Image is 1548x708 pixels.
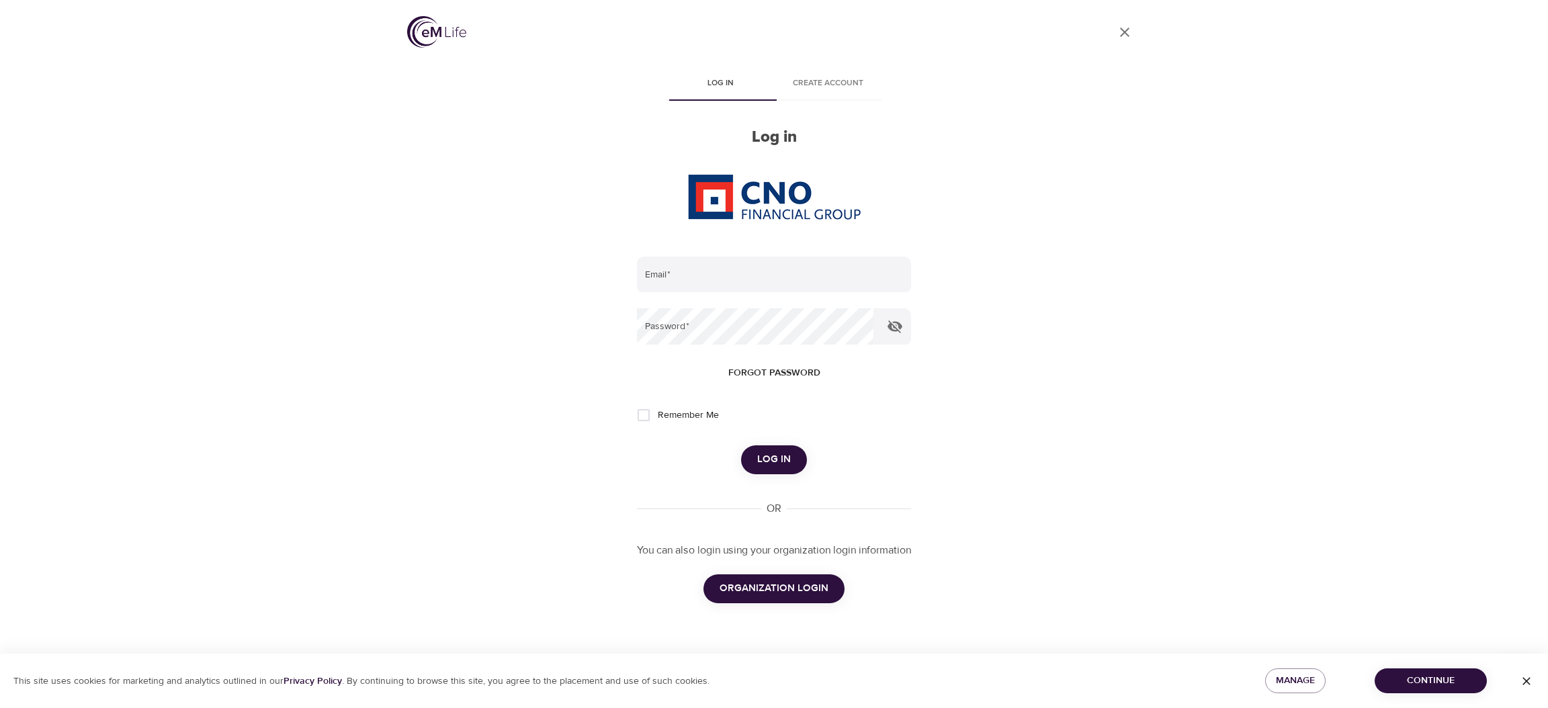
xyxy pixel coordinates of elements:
button: Manage [1265,668,1326,693]
button: Forgot password [723,361,826,386]
img: logo [407,16,466,48]
div: disabled tabs example [637,69,911,101]
a: Privacy Policy [284,675,342,687]
button: Continue [1375,668,1487,693]
span: Remember Me [658,408,719,423]
p: You can also login using your organization login information [637,543,911,558]
span: Forgot password [728,365,820,382]
h2: Log in [637,128,911,147]
a: close [1109,16,1141,48]
img: CNO%20logo.png [687,174,861,220]
span: Continue [1385,672,1476,689]
button: ORGANIZATION LOGIN [703,574,845,603]
div: OR [761,501,787,517]
span: Log in [757,451,791,468]
span: Create account [782,77,873,91]
span: Log in [675,77,766,91]
span: Manage [1276,672,1315,689]
span: ORGANIZATION LOGIN [720,580,828,597]
button: Log in [741,445,807,474]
